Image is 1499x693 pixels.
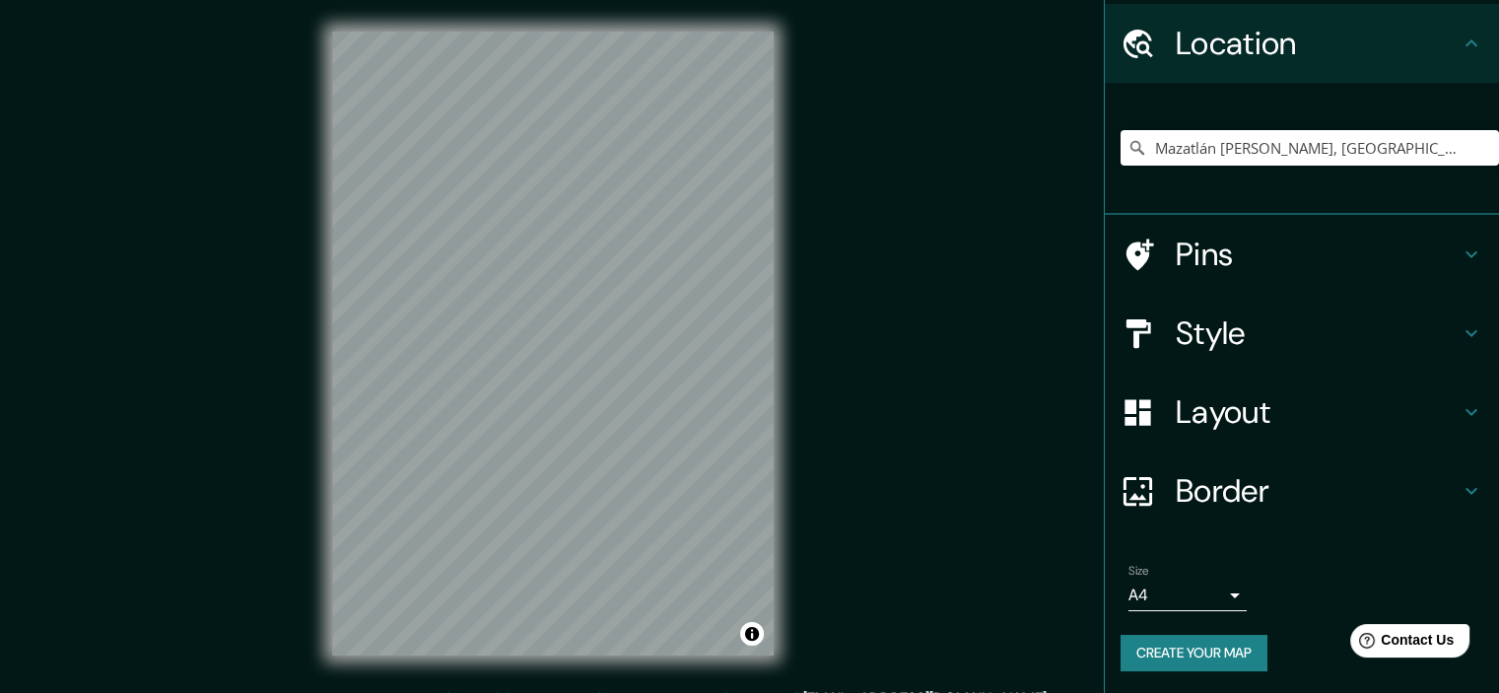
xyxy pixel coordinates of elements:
[1128,563,1149,580] label: Size
[1176,235,1460,274] h4: Pins
[1176,392,1460,432] h4: Layout
[1176,313,1460,353] h4: Style
[1128,580,1247,611] div: A4
[1105,4,1499,83] div: Location
[332,32,774,656] canvas: Map
[1105,215,1499,294] div: Pins
[1324,616,1477,671] iframe: Help widget launcher
[1105,294,1499,373] div: Style
[1121,130,1499,166] input: Pick your city or area
[1176,471,1460,511] h4: Border
[740,622,764,646] button: Toggle attribution
[1121,635,1267,671] button: Create your map
[1176,24,1460,63] h4: Location
[1105,451,1499,530] div: Border
[1105,373,1499,451] div: Layout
